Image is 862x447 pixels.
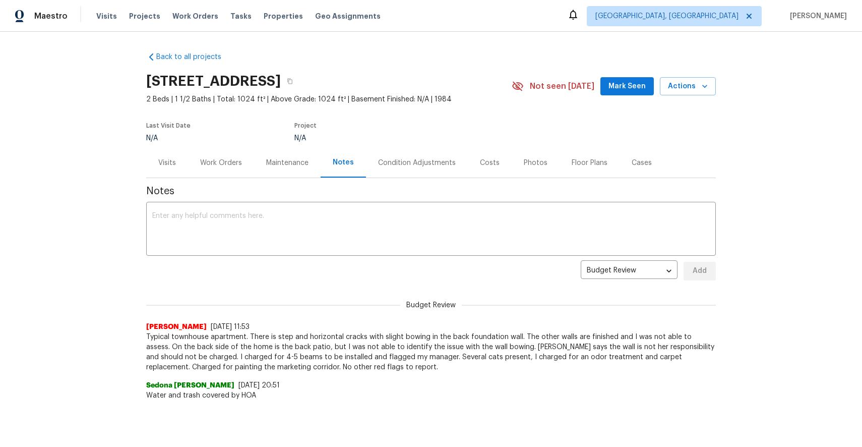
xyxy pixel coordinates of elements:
button: Copy Address [281,72,299,90]
span: Projects [129,11,160,21]
span: [PERSON_NAME] [786,11,847,21]
button: Actions [660,77,716,96]
span: [PERSON_NAME] [146,322,207,332]
div: Budget Review [581,259,678,284]
span: Sedona [PERSON_NAME] [146,380,234,390]
a: Back to all projects [146,52,243,62]
div: Notes [333,157,354,167]
div: Photos [524,158,547,168]
span: [DATE] 20:51 [238,382,280,389]
span: Water and trash covered by HOA [146,390,716,401]
span: Actions [668,80,708,93]
span: Not seen [DATE] [530,81,594,91]
span: [GEOGRAPHIC_DATA], [GEOGRAPHIC_DATA] [595,11,738,21]
button: Mark Seen [600,77,654,96]
div: Maintenance [266,158,309,168]
span: Budget Review [400,300,462,310]
span: Last Visit Date [146,123,191,129]
span: Maestro [34,11,68,21]
span: Mark Seen [608,80,646,93]
div: Work Orders [200,158,242,168]
span: 2 Beds | 1 1/2 Baths | Total: 1024 ft² | Above Grade: 1024 ft² | Basement Finished: N/A | 1984 [146,94,512,104]
span: Typical townhouse apartment. There is step and horizontal cracks with slight bowing in the back f... [146,332,716,372]
div: Visits [158,158,176,168]
h2: [STREET_ADDRESS] [146,76,281,86]
span: Work Orders [172,11,218,21]
span: Visits [96,11,117,21]
span: [DATE] 11:53 [211,323,250,330]
span: Tasks [230,13,252,20]
span: Notes [146,186,716,196]
span: Project [294,123,317,129]
div: N/A [294,135,488,142]
div: N/A [146,135,191,142]
div: Cases [632,158,652,168]
div: Costs [480,158,500,168]
span: Properties [264,11,303,21]
div: Floor Plans [572,158,607,168]
span: Geo Assignments [315,11,381,21]
div: Condition Adjustments [378,158,456,168]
